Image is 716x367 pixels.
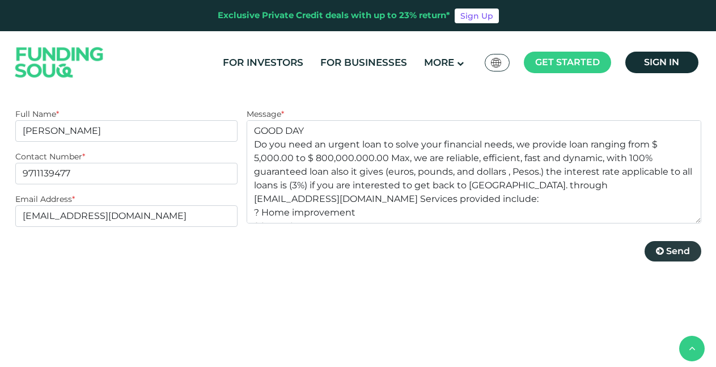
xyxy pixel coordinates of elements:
[679,336,705,361] button: back
[666,246,690,256] span: Send
[15,194,75,204] label: Email Address
[455,9,499,23] a: Sign Up
[535,57,600,68] span: Get started
[625,52,698,73] a: Sign in
[645,241,701,261] button: Send
[424,57,454,68] span: More
[4,34,115,91] img: Logo
[644,57,679,68] span: Sign in
[247,120,701,223] textarea: GOOD DAY Do you need an urgent loan to solve your financial needs, we provide loan ranging from $...
[220,53,306,72] a: For Investors
[15,109,59,119] label: Full Name
[15,151,85,162] label: Contact Number
[491,58,501,68] img: SA Flag
[218,9,450,22] div: Exclusive Private Credit deals with up to 23% return*
[247,109,284,119] label: Message
[317,53,410,72] a: For Businesses
[247,233,419,277] iframe: reCAPTCHA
